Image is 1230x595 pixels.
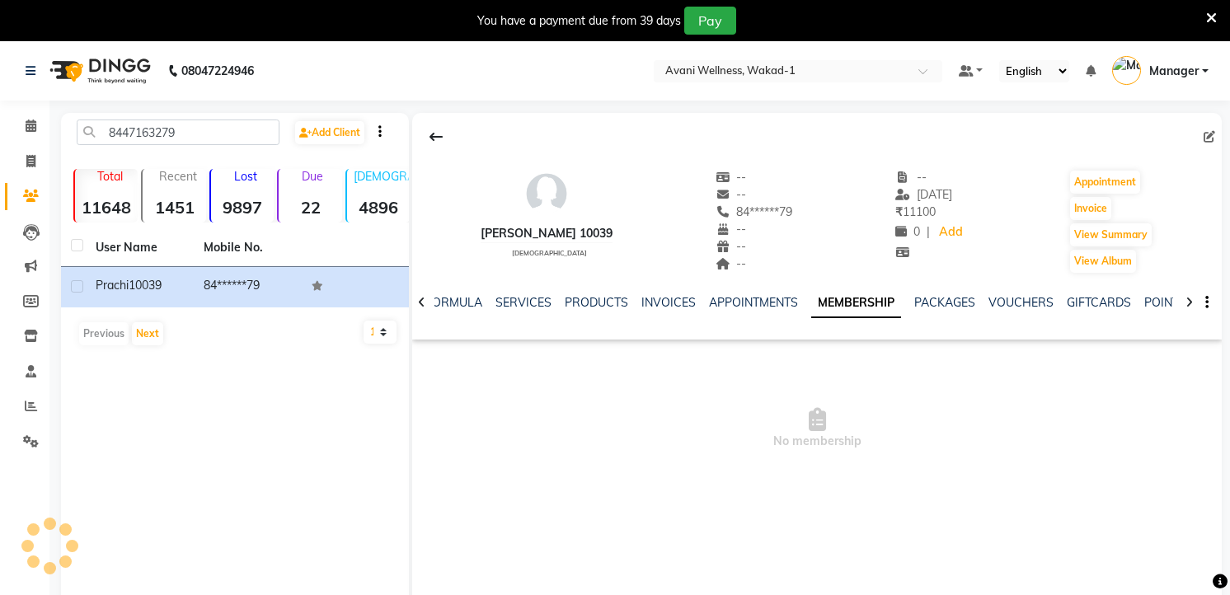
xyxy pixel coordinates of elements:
span: 10039 [129,278,162,293]
button: View Summary [1070,223,1152,246]
span: -- [716,256,747,271]
a: PRODUCTS [565,295,628,310]
div: [PERSON_NAME] 10039 [481,225,613,242]
strong: 9897 [211,197,274,218]
span: ₹ [895,204,903,219]
a: POINTS [1144,295,1186,310]
a: FORMULA [425,295,482,310]
span: Prachi [96,278,129,293]
p: Lost [218,169,274,184]
span: No membership [412,346,1222,511]
button: Appointment [1070,171,1140,194]
input: Search by Name/Mobile/Email/Code [77,119,279,145]
th: Mobile No. [194,229,302,267]
span: [DATE] [895,187,952,202]
p: Total [82,169,138,184]
p: Recent [149,169,205,184]
p: Due [282,169,341,184]
a: SERVICES [495,295,552,310]
strong: 1451 [143,197,205,218]
span: 11100 [895,204,936,219]
strong: 11648 [75,197,138,218]
b: 08047224946 [181,48,254,94]
span: -- [895,170,927,185]
img: avatar [522,169,571,218]
div: You have a payment due from 39 days [477,12,681,30]
a: Add Client [295,121,364,144]
button: Invoice [1070,197,1111,220]
a: INVOICES [641,295,696,310]
img: logo [42,48,155,94]
button: Pay [684,7,736,35]
button: View Album [1070,250,1136,273]
strong: 22 [279,197,341,218]
span: -- [716,187,747,202]
p: [DEMOGRAPHIC_DATA] [354,169,410,184]
a: GIFTCARDS [1067,295,1131,310]
strong: 4896 [347,197,410,218]
a: PACKAGES [914,295,975,310]
span: -- [716,170,747,185]
a: MEMBERSHIP [811,288,901,318]
span: | [927,223,930,241]
a: Add [937,221,965,244]
a: VOUCHERS [988,295,1054,310]
a: APPOINTMENTS [709,295,798,310]
th: User Name [86,229,194,267]
span: -- [716,239,747,254]
span: -- [716,222,747,237]
div: Back to Client [419,121,453,152]
button: Next [132,322,163,345]
img: Manager [1112,56,1141,85]
span: [DEMOGRAPHIC_DATA] [512,249,587,257]
span: 0 [895,224,920,239]
span: Manager [1149,63,1199,80]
